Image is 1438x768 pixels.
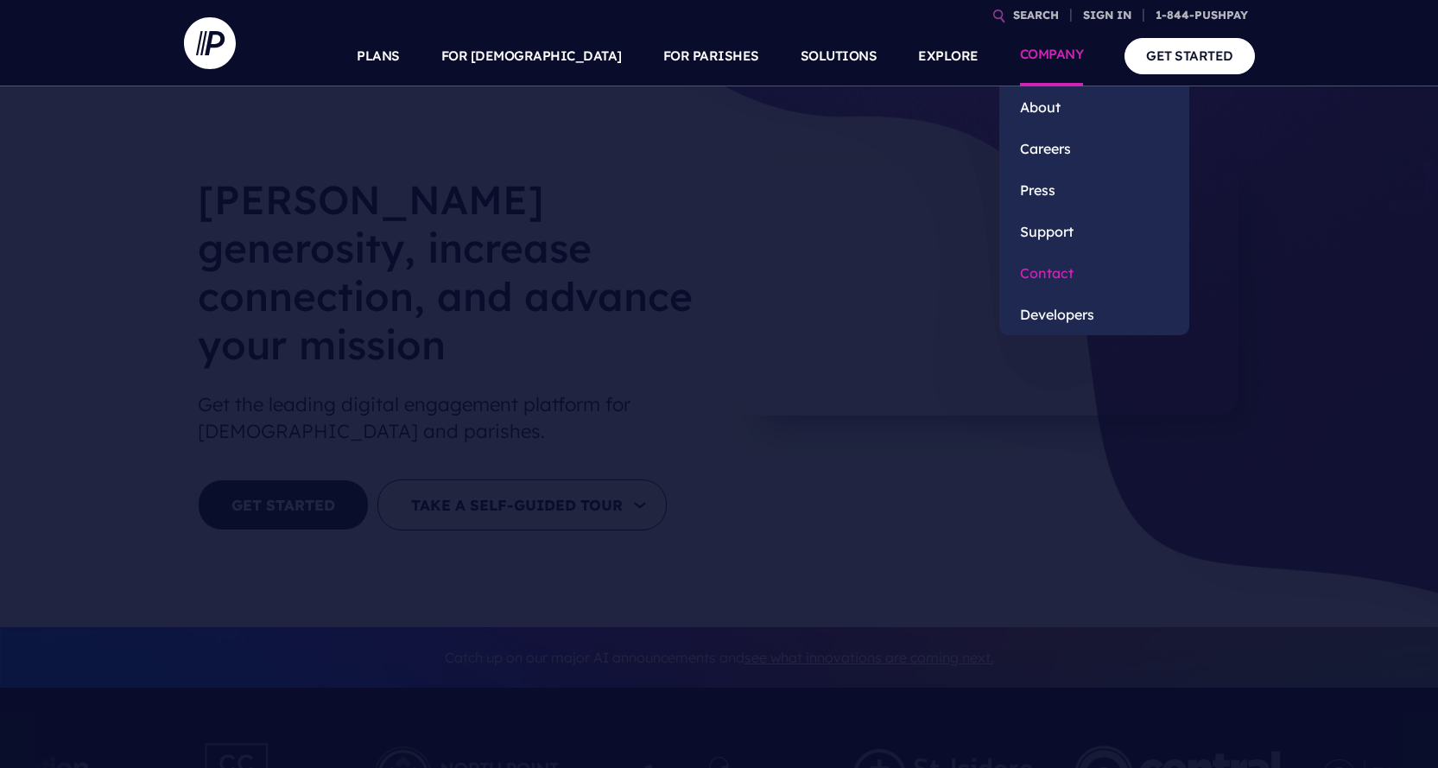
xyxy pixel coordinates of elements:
[999,211,1189,252] a: Support
[999,169,1189,211] a: Press
[441,26,622,86] a: FOR [DEMOGRAPHIC_DATA]
[1124,38,1255,73] a: GET STARTED
[999,128,1189,169] a: Careers
[663,26,759,86] a: FOR PARISHES
[999,294,1189,335] a: Developers
[999,252,1189,294] a: Contact
[918,26,979,86] a: EXPLORE
[801,26,877,86] a: SOLUTIONS
[1020,26,1084,86] a: COMPANY
[357,26,400,86] a: PLANS
[999,86,1189,128] a: About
